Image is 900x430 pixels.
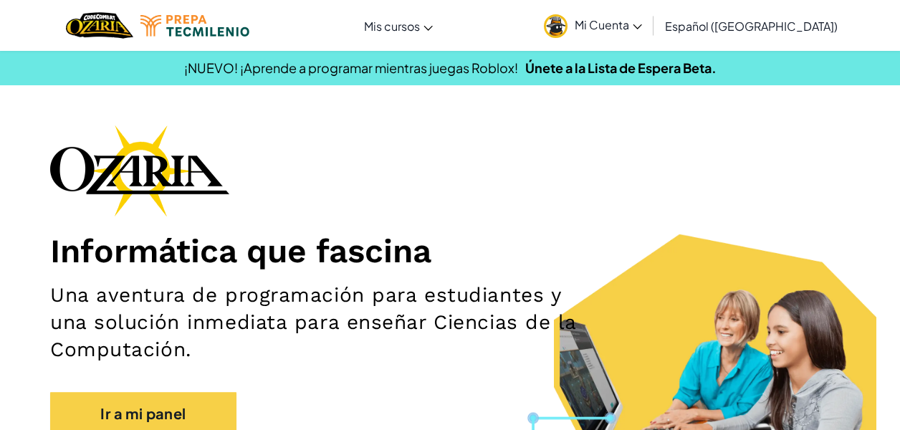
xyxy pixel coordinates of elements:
[50,282,586,363] h2: Una aventura de programación para estudiantes y una solución inmediata para enseñar Ciencias de l...
[658,6,845,45] a: Español ([GEOGRAPHIC_DATA])
[364,19,420,34] span: Mis cursos
[66,11,133,40] a: Ozaria by CodeCombat logo
[525,59,717,76] a: Únete a la Lista de Espera Beta.
[575,17,642,32] span: Mi Cuenta
[50,231,850,271] h1: Informática que fascina
[140,15,249,37] img: Tecmilenio logo
[537,3,649,48] a: Mi Cuenta
[544,14,568,38] img: avatar
[665,19,838,34] span: Español ([GEOGRAPHIC_DATA])
[66,11,133,40] img: Home
[184,59,518,76] span: ¡NUEVO! ¡Aprende a programar mientras juegas Roblox!
[357,6,440,45] a: Mis cursos
[50,125,229,216] img: Ozaria branding logo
